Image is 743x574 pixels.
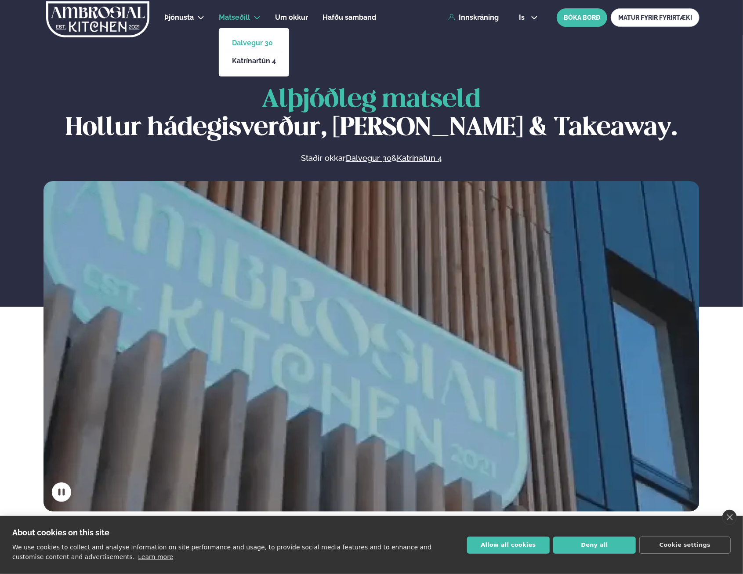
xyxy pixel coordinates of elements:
[467,537,550,554] button: Allow all cookies
[397,153,442,163] a: Katrinatun 4
[232,58,276,65] a: Katrínartún 4
[205,153,537,163] p: Staðir okkar &
[12,544,431,560] p: We use cookies to collect and analyse information on site performance and usage, to provide socia...
[275,12,308,23] a: Um okkur
[275,13,308,22] span: Um okkur
[43,86,700,142] h1: Hollur hádegisverður, [PERSON_NAME] & Takeaway.
[519,14,527,21] span: is
[323,12,376,23] a: Hafðu samband
[346,153,391,163] a: Dalvegur 30
[45,1,150,37] img: logo
[512,14,545,21] button: is
[164,13,194,22] span: Þjónusta
[164,12,194,23] a: Þjónusta
[138,553,173,560] a: Learn more
[12,528,109,537] strong: About cookies on this site
[232,40,276,47] a: Dalvegur 30
[553,537,636,554] button: Deny all
[639,537,731,554] button: Cookie settings
[219,13,250,22] span: Matseðill
[448,14,499,22] a: Innskráning
[219,12,250,23] a: Matseðill
[557,8,607,27] button: BÓKA BORÐ
[262,88,481,112] span: Alþjóðleg matseld
[722,510,737,525] a: close
[611,8,700,27] a: MATUR FYRIR FYRIRTÆKI
[323,13,376,22] span: Hafðu samband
